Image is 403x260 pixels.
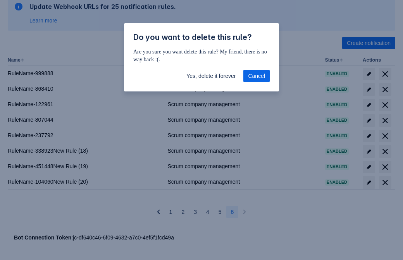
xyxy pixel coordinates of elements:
button: Cancel [243,70,270,82]
button: Yes, delete it forever [182,70,240,82]
span: Yes, delete it forever [186,70,236,82]
span: Do you want to delete this rule? [133,33,252,42]
p: Are you sure you want delete this rule? My friend, there is no way back :(. [133,48,270,64]
span: Cancel [248,70,265,82]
